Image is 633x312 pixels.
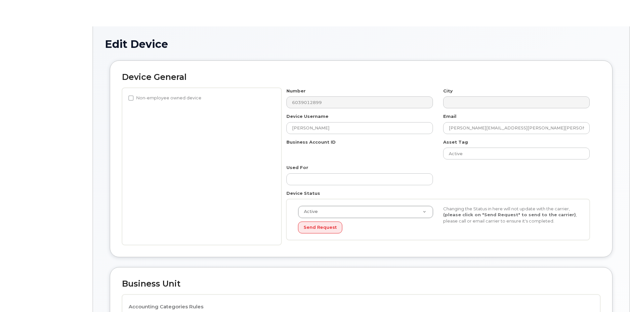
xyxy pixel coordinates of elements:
[128,94,201,102] label: Non-employee owned device
[286,190,320,196] label: Device Status
[286,113,328,120] label: Device Username
[298,206,433,218] a: Active
[438,206,583,224] div: Changing the Status in here will not update with the carrier, , please call or email carrier to e...
[105,38,617,50] h1: Edit Device
[443,212,576,217] strong: (please click on "Send Request" to send to the carrier)
[298,222,342,234] button: Send Request
[443,139,468,145] label: Asset Tag
[300,209,318,215] span: Active
[128,95,134,101] input: Non-employee owned device
[129,304,594,310] h4: Accounting Categories Rules
[443,113,456,120] label: Email
[122,73,600,82] h2: Device General
[443,88,453,94] label: City
[286,139,336,145] label: Business Account ID
[286,164,308,171] label: Used For
[122,279,600,289] h2: Business Unit
[286,88,306,94] label: Number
